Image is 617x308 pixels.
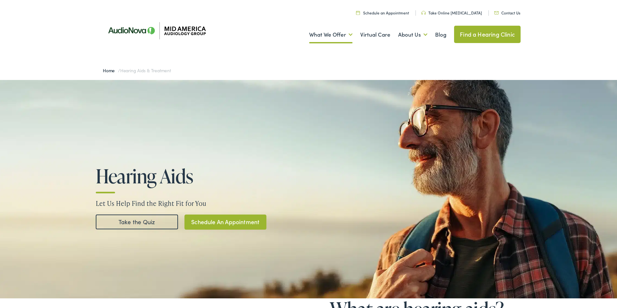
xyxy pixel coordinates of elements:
[103,67,118,74] a: Home
[398,23,427,47] a: About Us
[435,23,446,47] a: Blog
[103,67,171,74] span: /
[454,26,521,43] a: Find a Hearing Clinic
[96,165,291,187] h1: Hearing Aids
[120,67,171,74] span: Hearing Aids & Treatment
[184,215,266,230] a: Schedule An Appointment
[356,11,360,15] img: utility icon
[421,10,482,15] a: Take Online [MEDICAL_DATA]
[96,198,312,208] p: Let Us Help Find the Right Fit for You
[360,23,390,47] a: Virtual Care
[494,10,520,15] a: Contact Us
[494,11,499,14] img: utility icon
[96,215,178,230] a: Take the Quiz
[356,10,409,15] a: Schedule an Appointment
[309,23,353,47] a: What We Offer
[421,11,426,15] img: utility icon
